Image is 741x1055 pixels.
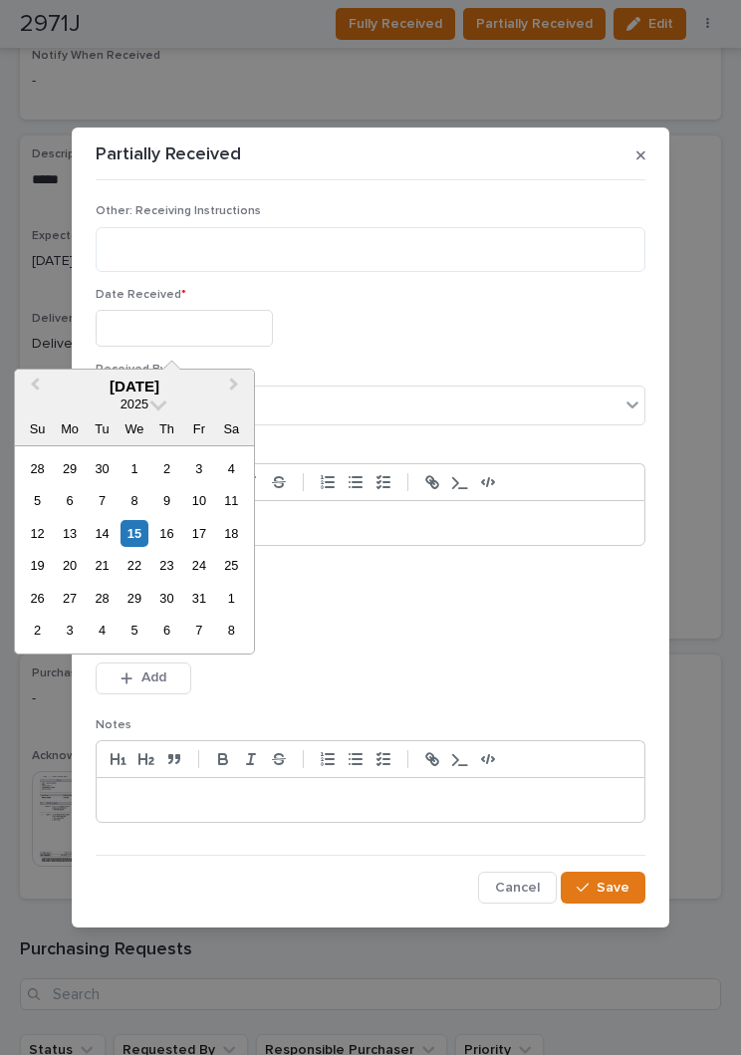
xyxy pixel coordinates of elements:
[56,487,83,514] div: Choose Monday, October 6th, 2025
[96,719,131,731] span: Notes
[185,455,212,482] div: Choose Friday, October 3rd, 2025
[17,372,49,403] button: Previous Month
[153,585,180,612] div: Choose Thursday, October 30th, 2025
[96,289,186,301] span: Date Received
[121,455,147,482] div: Choose Wednesday, October 1st, 2025
[89,617,116,644] div: Choose Tuesday, November 4th, 2025
[15,378,254,396] div: [DATE]
[185,585,212,612] div: Choose Friday, October 31st, 2025
[153,487,180,514] div: Choose Thursday, October 9th, 2025
[185,487,212,514] div: Choose Friday, October 10th, 2025
[89,585,116,612] div: Choose Tuesday, October 28th, 2025
[218,520,245,547] div: Choose Saturday, October 18th, 2025
[153,415,180,442] div: Th
[121,487,147,514] div: Choose Wednesday, October 8th, 2025
[24,617,51,644] div: Choose Sunday, November 2nd, 2025
[121,617,147,644] div: Choose Wednesday, November 5th, 2025
[121,552,147,579] div: Choose Wednesday, October 22nd, 2025
[561,872,645,904] button: Save
[218,455,245,482] div: Choose Saturday, October 4th, 2025
[153,455,180,482] div: Choose Thursday, October 2nd, 2025
[153,520,180,547] div: Choose Thursday, October 16th, 2025
[89,552,116,579] div: Choose Tuesday, October 21st, 2025
[185,617,212,644] div: Choose Friday, November 7th, 2025
[478,872,557,904] button: Cancel
[218,617,245,644] div: Choose Saturday, November 8th, 2025
[121,415,147,442] div: We
[56,455,83,482] div: Choose Monday, September 29th, 2025
[185,415,212,442] div: Fr
[218,415,245,442] div: Sa
[121,520,147,547] div: Choose Wednesday, October 15th, 2025
[153,617,180,644] div: Choose Thursday, November 6th, 2025
[220,372,252,403] button: Next Month
[218,585,245,612] div: Choose Saturday, November 1st, 2025
[185,520,212,547] div: Choose Friday, October 17th, 2025
[495,879,540,897] span: Cancel
[96,205,261,217] span: Other: Receiving Instructions
[24,487,51,514] div: Choose Sunday, October 5th, 2025
[89,455,116,482] div: Choose Tuesday, September 30th, 2025
[218,487,245,514] div: Choose Saturday, October 11th, 2025
[89,415,116,442] div: Tu
[24,585,51,612] div: Choose Sunday, October 26th, 2025
[21,452,247,647] div: month 2025-10
[597,879,629,897] span: Save
[96,662,191,694] button: Add
[24,455,51,482] div: Choose Sunday, September 28th, 2025
[56,520,83,547] div: Choose Monday, October 13th, 2025
[121,585,147,612] div: Choose Wednesday, October 29th, 2025
[218,552,245,579] div: Choose Saturday, October 25th, 2025
[141,668,166,686] span: Add
[96,144,241,166] p: Partially Received
[89,520,116,547] div: Choose Tuesday, October 14th, 2025
[56,617,83,644] div: Choose Monday, November 3rd, 2025
[56,415,83,442] div: Mo
[89,487,116,514] div: Choose Tuesday, October 7th, 2025
[24,415,51,442] div: Su
[153,552,180,579] div: Choose Thursday, October 23rd, 2025
[24,552,51,579] div: Choose Sunday, October 19th, 2025
[185,552,212,579] div: Choose Friday, October 24th, 2025
[56,552,83,579] div: Choose Monday, October 20th, 2025
[121,396,148,411] span: 2025
[24,520,51,547] div: Choose Sunday, October 12th, 2025
[56,585,83,612] div: Choose Monday, October 27th, 2025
